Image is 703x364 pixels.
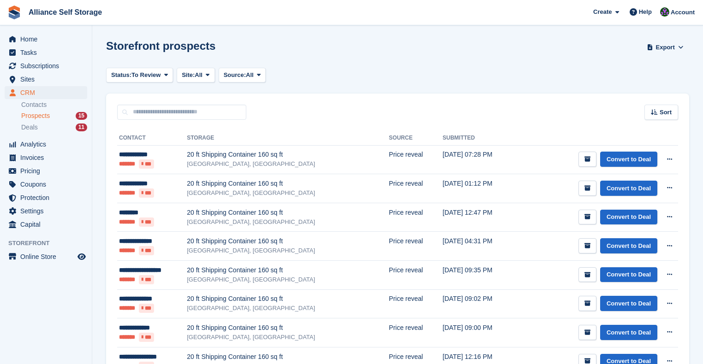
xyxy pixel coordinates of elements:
[76,112,87,120] div: 15
[117,131,187,146] th: Contact
[656,43,675,52] span: Export
[20,191,76,204] span: Protection
[660,108,672,117] span: Sort
[76,123,87,131] div: 11
[20,205,76,217] span: Settings
[5,138,87,151] a: menu
[389,174,442,203] td: Price reveal
[25,5,106,20] a: Alliance Self Storage
[20,218,76,231] span: Capital
[5,151,87,164] a: menu
[187,217,389,227] div: [GEOGRAPHIC_DATA], [GEOGRAPHIC_DATA]
[443,145,521,174] td: [DATE] 07:28 PM
[21,100,87,109] a: Contacts
[5,218,87,231] a: menu
[187,188,389,198] div: [GEOGRAPHIC_DATA], [GEOGRAPHIC_DATA]
[600,267,657,282] a: Convert to Deal
[5,178,87,191] a: menu
[21,123,87,132] a: Deals 11
[187,179,389,188] div: 20 ft Shipping Container 160 sq ft
[177,68,215,83] button: Site: All
[131,70,161,80] span: To Review
[389,145,442,174] td: Price reveal
[600,210,657,225] a: Convert to Deal
[443,174,521,203] td: [DATE] 01:12 PM
[21,123,38,132] span: Deals
[187,275,389,284] div: [GEOGRAPHIC_DATA], [GEOGRAPHIC_DATA]
[639,7,652,17] span: Help
[21,111,87,121] a: Prospects 15
[187,150,389,159] div: 20 ft Shipping Container 160 sq ft
[600,325,657,340] a: Convert to Deal
[5,250,87,263] a: menu
[600,238,657,253] a: Convert to Deal
[645,40,685,55] button: Export
[389,232,442,261] td: Price reveal
[21,112,50,120] span: Prospects
[20,151,76,164] span: Invoices
[600,152,657,167] a: Convert to Deal
[182,70,195,80] span: Site:
[389,203,442,232] td: Price reveal
[443,318,521,347] td: [DATE] 09:00 PM
[106,68,173,83] button: Status: To Review
[195,70,203,80] span: All
[187,294,389,304] div: 20 ft Shipping Container 160 sq ft
[5,46,87,59] a: menu
[224,70,246,80] span: Source:
[20,46,76,59] span: Tasks
[187,236,389,246] div: 20 ft Shipping Container 160 sq ft
[187,304,389,313] div: [GEOGRAPHIC_DATA], [GEOGRAPHIC_DATA]
[219,68,266,83] button: Source: All
[20,138,76,151] span: Analytics
[5,73,87,86] a: menu
[443,261,521,290] td: [DATE] 09:35 PM
[76,251,87,262] a: Preview store
[20,164,76,177] span: Pricing
[246,70,254,80] span: All
[389,131,442,146] th: Source
[389,289,442,318] td: Price reveal
[443,232,521,261] td: [DATE] 04:31 PM
[443,131,521,146] th: Submitted
[187,246,389,255] div: [GEOGRAPHIC_DATA], [GEOGRAPHIC_DATA]
[389,261,442,290] td: Price reveal
[106,40,215,52] h1: Storefront prospects
[187,159,389,169] div: [GEOGRAPHIC_DATA], [GEOGRAPHIC_DATA]
[8,239,92,248] span: Storefront
[187,323,389,333] div: 20 ft Shipping Container 160 sq ft
[600,181,657,196] a: Convert to Deal
[5,86,87,99] a: menu
[5,59,87,72] a: menu
[671,8,695,17] span: Account
[187,333,389,342] div: [GEOGRAPHIC_DATA], [GEOGRAPHIC_DATA]
[187,265,389,275] div: 20 ft Shipping Container 160 sq ft
[187,131,389,146] th: Storage
[20,33,76,46] span: Home
[5,205,87,217] a: menu
[7,6,21,19] img: stora-icon-8386f47178a22dfd0bd8f6a31ec36ba5ce8667c1dd55bd0f319d3a0aa187defe.svg
[20,73,76,86] span: Sites
[443,289,521,318] td: [DATE] 09:02 PM
[20,178,76,191] span: Coupons
[20,250,76,263] span: Online Store
[20,59,76,72] span: Subscriptions
[600,296,657,311] a: Convert to Deal
[20,86,76,99] span: CRM
[111,70,131,80] span: Status:
[443,203,521,232] td: [DATE] 12:47 PM
[187,352,389,362] div: 20 ft Shipping Container 160 sq ft
[5,33,87,46] a: menu
[660,7,669,17] img: Romilly Norton
[389,318,442,347] td: Price reveal
[187,208,389,217] div: 20 ft Shipping Container 160 sq ft
[5,191,87,204] a: menu
[5,164,87,177] a: menu
[593,7,612,17] span: Create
